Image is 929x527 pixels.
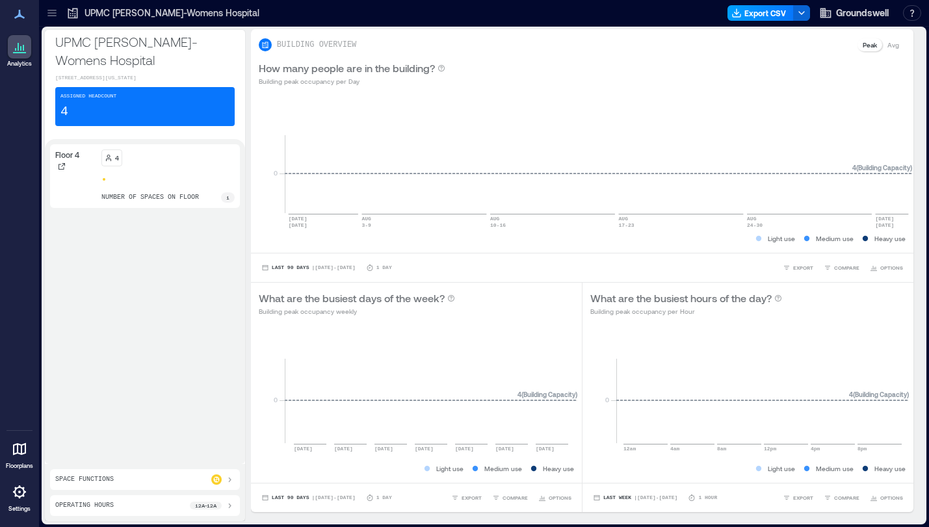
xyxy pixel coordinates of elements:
[2,433,37,474] a: Floorplans
[874,463,906,474] p: Heavy use
[376,264,392,272] p: 1 Day
[618,222,634,228] text: 17-23
[289,216,307,222] text: [DATE]
[55,32,235,69] p: UPMC [PERSON_NAME]-Womens Hospital
[334,446,353,452] text: [DATE]
[259,60,435,76] p: How many people are in the building?
[867,491,906,504] button: OPTIONS
[490,216,500,222] text: AUG
[8,505,31,513] p: Settings
[874,233,906,244] p: Heavy use
[436,463,464,474] p: Light use
[259,306,455,316] p: Building peak occupancy weekly
[590,491,680,504] button: Last Week |[DATE]-[DATE]
[536,491,574,504] button: OPTIONS
[549,494,571,502] span: OPTIONS
[834,494,859,502] span: COMPARE
[880,494,903,502] span: OPTIONS
[7,60,32,68] p: Analytics
[590,306,782,316] p: Building peak occupancy per Hour
[543,463,574,474] p: Heavy use
[834,264,859,272] span: COMPARE
[727,5,794,21] button: Export CSV
[462,494,482,502] span: EXPORT
[259,290,445,306] p: What are the busiest days of the week?
[670,446,680,452] text: 4am
[495,446,514,452] text: [DATE]
[887,40,899,50] p: Avg
[875,216,894,222] text: [DATE]
[836,6,889,19] span: Groundswell
[274,169,278,177] tspan: 0
[816,233,854,244] p: Medium use
[793,264,813,272] span: EXPORT
[768,233,795,244] p: Light use
[376,494,392,502] p: 1 Day
[55,149,79,160] p: Floor 4
[85,6,259,19] p: UPMC [PERSON_NAME]-Womens Hospital
[6,462,33,470] p: Floorplans
[768,463,795,474] p: Light use
[747,216,757,222] text: AUG
[880,264,903,272] span: OPTIONS
[717,446,727,452] text: 8am
[503,494,528,502] span: COMPARE
[55,474,114,485] p: Space Functions
[780,491,816,504] button: EXPORT
[259,491,358,504] button: Last 90 Days |[DATE]-[DATE]
[294,446,313,452] text: [DATE]
[490,222,506,228] text: 10-16
[857,446,867,452] text: 8pm
[277,40,356,50] p: BUILDING OVERVIEW
[4,476,35,517] a: Settings
[821,261,862,274] button: COMPARE
[101,192,199,203] p: number of spaces on floor
[60,92,116,100] p: Assigned Headcount
[590,290,772,306] p: What are the busiest hours of the day?
[415,446,434,452] text: [DATE]
[455,446,474,452] text: [DATE]
[289,222,307,228] text: [DATE]
[259,76,445,86] p: Building peak occupancy per Day
[747,222,763,228] text: 24-30
[259,261,358,274] button: Last 90 Days |[DATE]-[DATE]
[55,74,235,82] p: [STREET_ADDRESS][US_STATE]
[484,463,522,474] p: Medium use
[195,502,216,509] p: 12a - 12a
[536,446,555,452] text: [DATE]
[875,222,894,228] text: [DATE]
[815,3,893,23] button: Groundswell
[811,446,820,452] text: 4pm
[793,494,813,502] span: EXPORT
[698,494,717,502] p: 1 Hour
[274,396,278,404] tspan: 0
[3,31,36,71] a: Analytics
[764,446,776,452] text: 12pm
[374,446,393,452] text: [DATE]
[449,491,484,504] button: EXPORT
[821,491,862,504] button: COMPARE
[490,491,530,504] button: COMPARE
[115,153,119,163] p: 4
[618,216,628,222] text: AUG
[816,463,854,474] p: Medium use
[55,500,114,511] p: Operating Hours
[867,261,906,274] button: OPTIONS
[361,216,371,222] text: AUG
[863,40,877,50] p: Peak
[60,103,68,121] p: 4
[605,396,609,404] tspan: 0
[226,194,229,201] p: 1
[623,446,636,452] text: 12am
[780,261,816,274] button: EXPORT
[361,222,371,228] text: 3-9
